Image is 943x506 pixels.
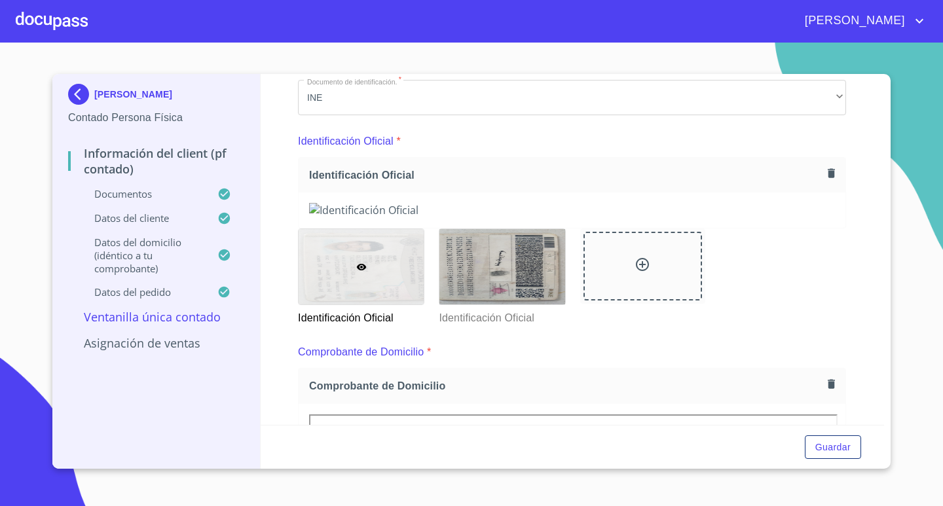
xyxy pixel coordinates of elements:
span: [PERSON_NAME] [795,10,912,31]
p: [PERSON_NAME] [94,89,172,99]
img: Docupass spot blue [68,84,94,105]
div: INE [298,80,846,115]
span: Identificación Oficial [309,168,823,182]
p: Asignación de Ventas [68,335,244,351]
p: Datos del cliente [68,211,217,225]
p: Identificación Oficial [298,305,423,326]
p: Datos del pedido [68,285,217,298]
p: Documentos [68,187,217,200]
p: Identificación Oficial [439,305,564,326]
button: Guardar [805,435,861,460]
span: Comprobante de Domicilio [309,379,823,393]
img: Identificación Oficial [309,203,835,217]
p: Datos del domicilio (idéntico a tu comprobante) [68,236,217,275]
p: Ventanilla única contado [68,309,244,325]
p: Contado Persona Física [68,110,244,126]
span: Guardar [815,439,851,456]
div: [PERSON_NAME] [68,84,244,110]
p: Información del Client (PF contado) [68,145,244,177]
img: Identificación Oficial [439,229,564,304]
button: account of current user [795,10,927,31]
p: Identificación Oficial [298,134,394,149]
p: Comprobante de Domicilio [298,344,424,360]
